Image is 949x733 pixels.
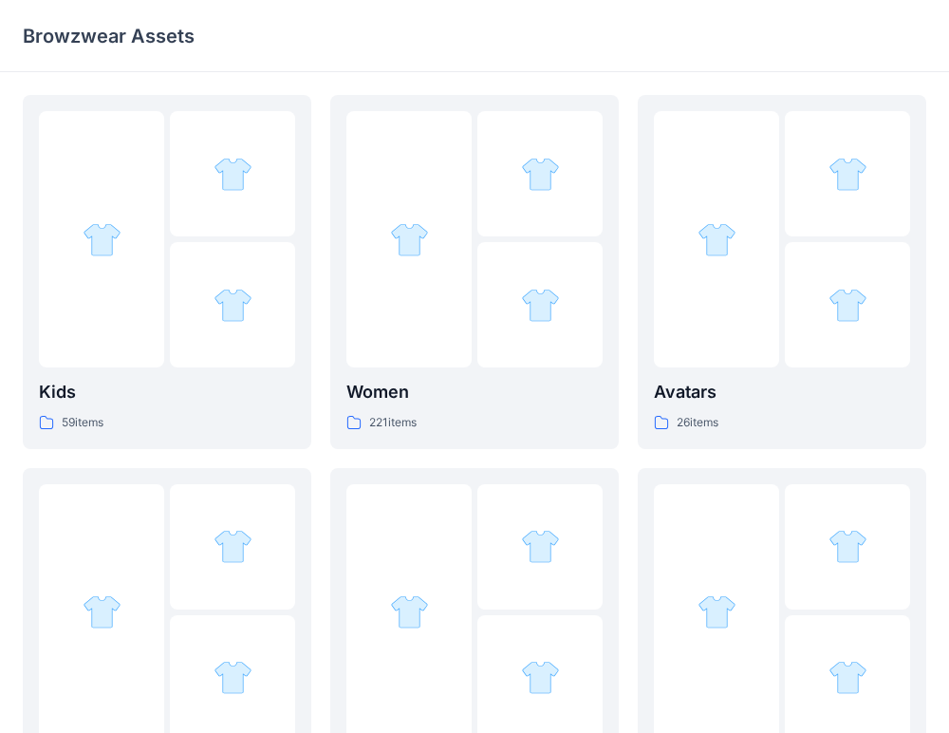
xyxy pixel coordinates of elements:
img: folder 2 [214,155,252,194]
img: folder 3 [828,286,867,325]
img: folder 1 [390,592,429,631]
a: folder 1folder 2folder 3Kids59items [23,95,311,449]
img: folder 3 [828,658,867,697]
a: folder 1folder 2folder 3Women221items [330,95,619,449]
img: folder 3 [521,658,560,697]
img: folder 2 [521,527,560,566]
p: Women [346,379,603,405]
img: folder 1 [390,220,429,259]
p: 221 items [369,413,417,433]
img: folder 1 [698,592,736,631]
img: folder 2 [828,155,867,194]
p: Browzwear Assets [23,23,195,49]
p: Avatars [654,379,910,405]
img: folder 1 [83,220,121,259]
img: folder 3 [214,658,252,697]
img: folder 1 [698,220,736,259]
a: folder 1folder 2folder 3Avatars26items [638,95,926,449]
p: 26 items [677,413,718,433]
img: folder 2 [214,527,252,566]
img: folder 3 [521,286,560,325]
p: Kids [39,379,295,405]
img: folder 3 [214,286,252,325]
img: folder 2 [521,155,560,194]
img: folder 1 [83,592,121,631]
p: 59 items [62,413,103,433]
img: folder 2 [828,527,867,566]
